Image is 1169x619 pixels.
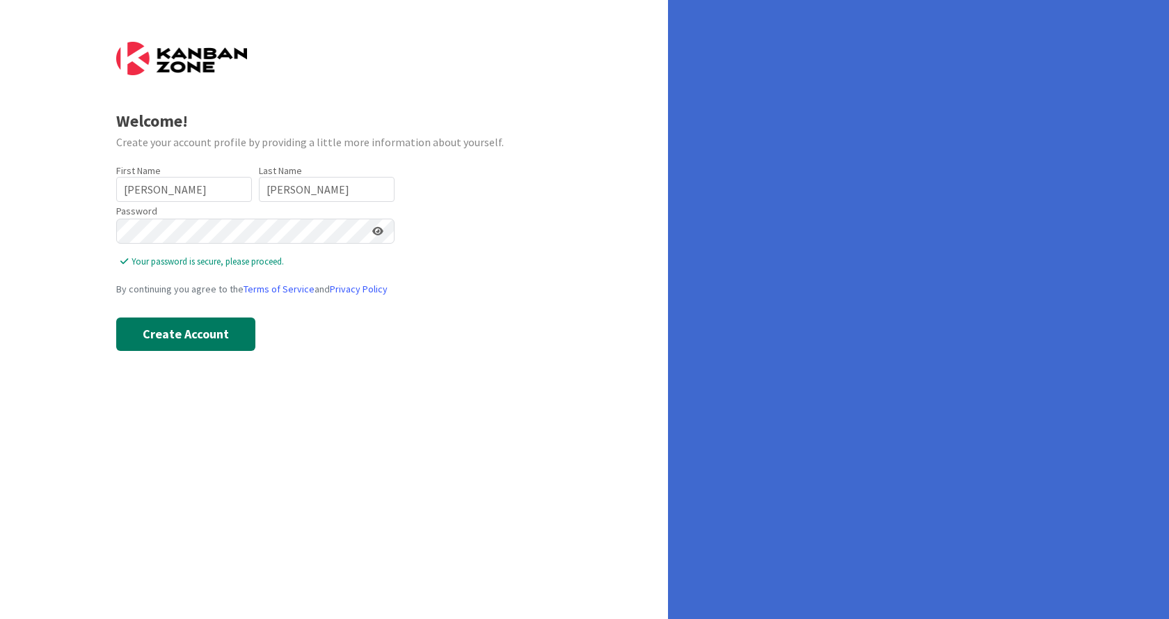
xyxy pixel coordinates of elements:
img: Kanban Zone [116,42,247,75]
div: Welcome! [116,109,552,134]
span: Your password is secure, please proceed. [120,255,395,269]
label: Last Name [259,164,302,177]
a: Privacy Policy [330,283,388,295]
label: Password [116,204,157,219]
label: First Name [116,164,161,177]
div: By continuing you agree to the and [116,282,552,297]
button: Create Account [116,318,255,351]
div: Create your account profile by providing a little more information about yourself. [116,134,552,150]
a: Terms of Service [244,283,315,295]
